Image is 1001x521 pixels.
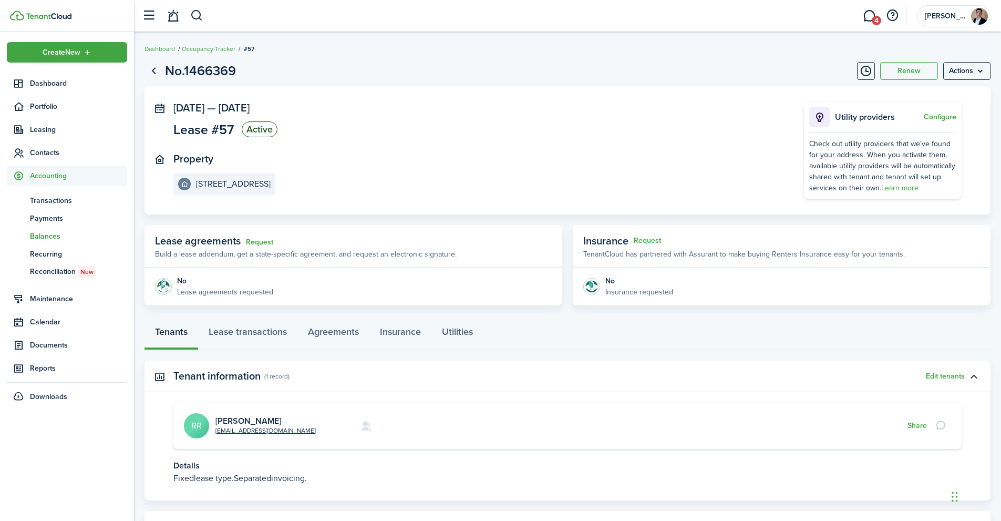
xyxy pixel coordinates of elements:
[634,237,661,245] button: Request
[857,62,875,80] button: Timeline
[30,213,127,224] span: Payments
[43,49,80,56] span: Create New
[30,249,127,260] span: Recurring
[177,287,273,298] p: Lease agreements requested
[198,319,297,350] a: Lease transactions
[10,11,24,21] img: TenantCloud
[7,42,127,63] button: Open menu
[583,233,628,249] span: Insurance
[881,182,919,193] a: Learn more
[943,62,990,80] button: Open menu
[30,195,127,206] span: Transactions
[30,147,127,158] span: Contacts
[215,426,316,435] a: [EMAIL_ADDRESS][DOMAIN_NAME]
[30,170,127,181] span: Accounting
[26,13,71,19] img: TenantCloud
[809,138,956,193] div: Check out utility providers that we've found for your address. When you activate them, available ...
[30,231,127,242] span: Balances
[173,459,962,472] p: Details
[7,191,127,209] a: Transactions
[30,101,127,112] span: Portfolio
[925,13,967,20] span: Denis
[431,319,483,350] a: Utilities
[173,123,234,136] span: Lease #57
[907,422,927,430] button: Share
[271,472,307,484] span: invoicing.
[264,372,290,381] panel-main-subtitle: (1 record)
[948,471,1001,521] iframe: Chat Widget
[244,44,254,54] span: #57
[184,413,209,438] avatar-text: RR
[943,62,990,80] menu-btn: Actions
[7,245,127,263] a: Recurring
[177,275,273,287] div: No
[173,100,204,116] span: [DATE]
[297,319,369,350] a: Agreements
[952,481,958,513] div: Drag
[30,293,127,304] span: Maintenance
[583,278,600,295] img: Insurance protection
[194,472,234,484] span: lease type.
[155,233,241,249] span: Lease agreements
[173,370,261,382] panel-main-title: Tenant information
[173,472,962,485] p: Fixed Separated
[30,391,67,402] span: Downloads
[965,367,983,385] button: Toggle accordion
[246,238,273,247] a: Request
[30,340,127,351] span: Documents
[369,319,431,350] a: Insurance
[30,266,127,278] span: Reconciliation
[145,44,175,54] a: Dashboard
[7,358,127,379] a: Reports
[583,249,905,260] p: TenantCloud has partnered with Assurant to make buying Renters Insurance easy for your tenants.
[242,121,277,137] status: Active
[971,8,988,25] img: Denis
[7,263,127,281] a: ReconciliationNew
[190,7,203,25] button: Search
[7,209,127,227] a: Payments
[145,403,990,500] panel-main-body: Toggle accordion
[872,16,881,25] span: 4
[163,3,183,29] a: Notifications
[215,415,281,427] a: [PERSON_NAME]
[30,316,127,328] span: Calendar
[30,363,127,374] span: Reports
[605,287,673,298] p: Insurance requested
[924,113,956,121] button: Configure
[883,7,901,25] button: Open resource center
[145,62,162,80] a: Go back
[80,267,94,277] span: New
[30,124,127,135] span: Leasing
[880,62,938,80] button: Renew
[926,372,965,381] button: Edit tenants
[859,3,879,29] a: Messaging
[219,100,250,116] span: [DATE]
[155,249,457,260] p: Build a lease addendum, get a state-specific agreement, and request an electronic signature.
[173,153,213,165] panel-main-title: Property
[835,111,921,124] p: Utility providers
[207,100,216,116] span: —
[155,278,172,295] img: Agreement e-sign
[7,227,127,245] a: Balances
[182,44,235,54] a: Occupancy Tracker
[165,61,236,81] h1: No.1466369
[196,179,271,189] e-details-info-title: [STREET_ADDRESS]
[30,78,127,89] span: Dashboard
[605,275,673,287] div: No
[7,73,127,94] a: Dashboard
[139,6,159,26] button: Open sidebar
